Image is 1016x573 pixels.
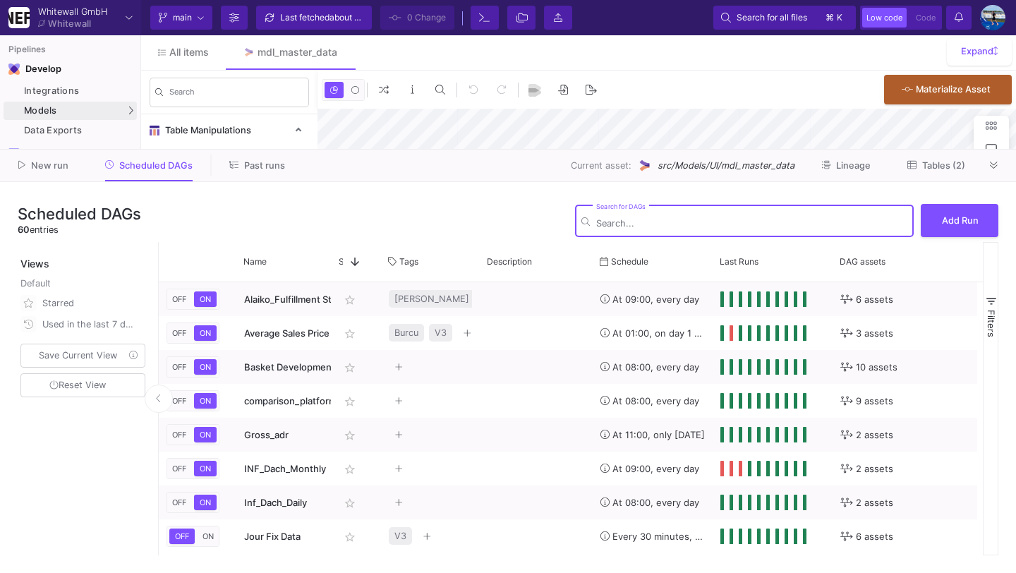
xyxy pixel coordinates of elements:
span: ON [197,396,214,406]
button: Starred [18,293,148,314]
span: 6 assets [856,520,893,553]
span: Low code [866,13,902,23]
span: ON [197,328,214,338]
span: 2 assets [856,486,893,519]
span: 2 assets [856,452,893,485]
span: 6 assets [856,283,893,316]
mat-expansion-panel-header: Navigation iconDevelop [4,58,137,80]
span: Materialize Asset [916,84,991,95]
div: Table Manipulations [141,146,317,376]
span: Models [24,105,57,116]
span: Average Sales Price [244,327,329,339]
span: src/Models/UI/mdl_master_data [658,159,794,172]
span: Star [339,256,343,267]
button: Materialize Asset [884,75,1012,104]
span: INF_Dach_Monthly [244,463,326,474]
button: Lineage [804,155,888,176]
div: Last fetched [280,7,365,28]
span: 10 assets [856,351,897,384]
img: YZ4Yr8zUCx6JYM5gIgaTIQYeTXdcwQjnYC8iZtTV.png [8,7,30,28]
div: Develop [25,64,47,75]
span: ON [197,430,214,440]
span: Add Run [942,215,979,226]
mat-icon: star_border [341,529,358,545]
button: OFF [169,359,189,375]
span: ⌘ [825,9,834,26]
span: Tables (2) [922,160,965,171]
button: ⌘k [821,9,848,26]
button: ON [194,495,217,510]
mat-icon: star_border [341,427,358,444]
span: All items [169,47,209,58]
div: Data Exports [24,125,133,136]
a: Integrations [4,82,137,100]
img: Navigation icon [8,64,20,75]
mat-icon: star_border [341,359,358,376]
button: Last fetchedabout 20 hours ago [256,6,372,30]
button: Tables (2) [890,155,982,176]
img: UI Model [637,158,652,173]
span: Last Runs [720,256,758,267]
span: OFF [172,531,192,541]
button: OFF [169,325,189,341]
div: Every 30 minutes, every hour, every day [600,520,705,553]
span: ON [197,497,214,507]
button: OFF [169,291,189,307]
span: Current asset: [571,159,631,172]
span: [PERSON_NAME] [394,282,469,315]
span: 9 assets [856,385,893,418]
a: Navigation iconLineage [4,143,137,165]
span: main [173,7,192,28]
img: Navigation icon [8,148,20,159]
mat-expansion-panel-header: Table Manipulations [141,114,317,146]
button: ON [194,325,217,341]
input: Search... [596,218,907,229]
button: ON [194,359,217,375]
button: Scheduled DAGs [88,155,210,176]
button: ON [194,393,217,409]
span: Lineage [836,160,871,171]
div: At 08:00, every day [600,385,705,418]
button: OFF [169,393,189,409]
button: New run [1,155,85,176]
button: OFF [169,461,189,476]
span: V3 [394,519,406,553]
button: ON [194,291,217,307]
span: Code [916,13,936,23]
span: 60 [18,224,30,235]
div: At 11:00, only [DATE] [600,418,705,452]
mat-icon: star_border [341,325,358,342]
mat-icon: star_border [341,393,358,410]
span: about 20 hours ago [329,12,406,23]
div: Used in the last 7 days [42,314,137,335]
div: Lineage [25,148,117,159]
span: k [837,9,842,26]
span: Save Current View [39,350,117,361]
img: Tab icon [243,47,255,59]
span: Past runs [244,160,285,171]
button: ON [194,427,217,442]
div: Default [20,277,148,293]
div: At 09:00, every day [600,283,705,316]
input: Search [169,90,303,99]
button: OFF [169,529,195,544]
span: ON [197,464,214,474]
span: Filters [986,310,997,337]
div: entries [18,223,141,236]
mat-icon: star_border [341,291,358,308]
span: Description [487,256,532,267]
div: At 01:00, on day 1 of the month [600,317,705,350]
div: Whitewall GmbH [38,7,107,16]
button: Past runs [212,155,302,176]
span: ON [200,531,217,541]
span: Jour Fix Data [244,531,301,542]
span: New run [31,160,68,171]
button: Code [912,8,940,28]
span: Burcu [394,316,418,349]
span: Search for all files [737,7,807,28]
div: Starred [42,293,137,314]
button: ON [194,461,217,476]
div: Whitewall [48,19,91,28]
button: OFF [169,427,189,442]
span: Schedule [611,256,648,267]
